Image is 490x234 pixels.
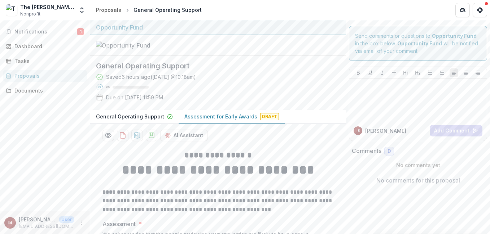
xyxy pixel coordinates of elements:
span: 0 [388,148,391,154]
button: Bold [354,68,363,77]
img: Opportunity Fund [96,41,168,50]
button: Preview 06516455-17eb-4e3a-a7c6-afa2f2bc3341-1.pdf [102,130,114,141]
button: Heading 2 [414,68,422,77]
strong: Opportunity Fund [432,33,477,39]
button: Align Right [473,68,482,77]
span: Notifications [14,29,77,35]
span: Draft [260,113,279,120]
span: 1 [77,28,84,35]
div: Saved 6 hours ago ( [DATE] @ 10:18am ) [106,73,196,81]
p: Assessment for Early Awards [184,113,257,120]
div: Send comments or questions to in the box below. will be notified via email of your comment. [349,26,487,61]
p: [PERSON_NAME] [19,216,56,223]
button: Partners [455,3,470,17]
p: General Operating Support [96,113,164,120]
button: Ordered List [438,68,446,77]
div: Documents [14,87,81,94]
button: Align Center [461,68,470,77]
span: Nonprofit [20,11,40,17]
button: Underline [366,68,375,77]
div: Opportunity Fund [96,23,340,32]
button: Italicize [378,68,386,77]
img: The Braddock Inclusion Project [6,4,17,16]
p: Assessment [102,220,136,228]
div: General Operating Support [134,6,202,14]
button: download-proposal [131,130,143,141]
nav: breadcrumb [93,5,205,15]
p: No comments for this proposal [376,176,460,185]
p: No comments yet [352,161,484,169]
a: Proposals [3,70,87,82]
strong: Opportunity Fund [397,40,442,46]
h2: General Operating Support [96,62,328,70]
p: User [59,216,74,223]
div: Proposals [96,6,121,14]
div: Isaac Bunn [8,220,12,225]
p: [PERSON_NAME] [365,127,406,135]
p: 0 % [106,85,110,90]
div: Isaac Bunn [356,129,360,132]
button: Add Comment [430,125,482,136]
a: Tasks [3,55,87,67]
p: [EMAIL_ADDRESS][DOMAIN_NAME] [19,223,74,230]
button: Get Help [473,3,487,17]
a: Documents [3,85,87,96]
button: Strike [390,68,398,77]
button: More [77,219,86,227]
button: AI Assistant [160,130,208,141]
div: The [PERSON_NAME] Inclusion Project [20,3,74,11]
div: Dashboard [14,42,81,50]
a: Proposals [93,5,124,15]
p: Due on [DATE] 11:59 PM [106,94,163,101]
button: Open entity switcher [77,3,87,17]
button: Notifications1 [3,26,87,37]
div: Tasks [14,57,81,65]
div: Proposals [14,72,81,80]
button: download-proposal [117,130,128,141]
h2: Comments [352,148,381,154]
button: Align Left [450,68,458,77]
button: Heading 1 [402,68,410,77]
button: download-proposal [146,130,157,141]
a: Dashboard [3,40,87,52]
button: Bullet List [426,68,434,77]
